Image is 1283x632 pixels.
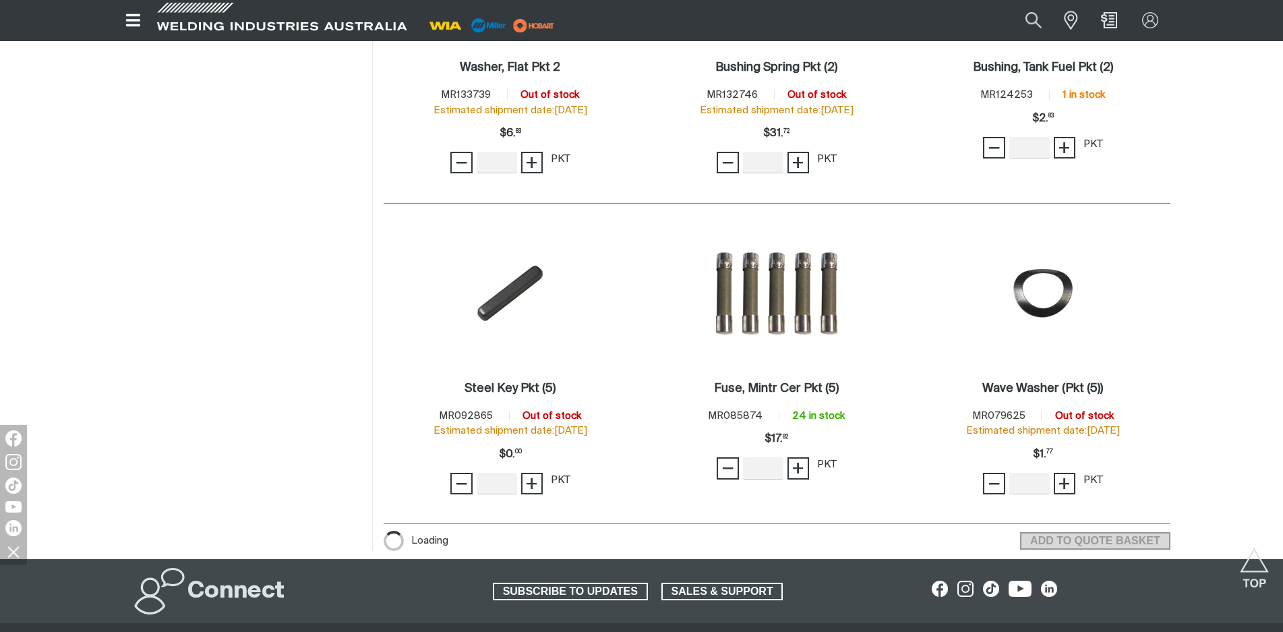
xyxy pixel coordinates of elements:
[525,472,538,495] span: +
[1033,441,1053,468] span: $1.
[499,441,522,468] span: $0.
[509,20,558,30] a: miller
[500,120,521,147] span: $6.
[973,60,1113,76] a: Bushing, Tank Fuel Pkt (2)
[705,221,849,366] img: Fuse, Mintr Cer Pkt (5)
[982,382,1103,395] h2: Wave Washer (Pkt (5))
[460,61,560,74] h2: Washer, Flat Pkt 2
[817,457,837,473] div: PKT
[1083,473,1103,488] div: PKT
[783,129,789,134] sup: 72
[1046,449,1053,455] sup: 77
[1083,137,1103,152] div: PKT
[493,583,648,600] a: SUBSCRIBE TO UPDATES
[994,5,1056,36] input: Product name or item number...
[499,441,522,468] div: Price
[515,449,522,455] sup: 00
[5,454,22,470] img: Instagram
[551,152,570,167] div: PKT
[721,151,734,174] span: −
[1032,105,1054,132] div: Price
[455,472,468,495] span: −
[972,411,1025,421] span: MR079625
[966,426,1120,436] span: Estimated shipment date: [DATE]
[763,120,789,147] div: Price
[792,151,804,174] span: +
[439,411,493,421] span: MR092865
[982,381,1103,397] a: Wave Washer (Pkt (5))
[520,90,579,100] span: Out of stock
[763,120,789,147] span: $31.
[783,434,788,440] sup: 82
[465,381,556,397] a: Steel Key Pkt (5)
[525,151,538,174] span: +
[2,540,25,563] img: hide socials
[700,105,854,115] span: Estimated shipment date: [DATE]
[1048,113,1054,119] sup: 83
[765,426,788,453] span: $17.
[1058,136,1071,159] span: +
[715,60,837,76] a: Bushing Spring Pkt (2)
[516,129,521,134] sup: 83
[551,473,570,488] div: PKT
[988,136,1001,159] span: −
[714,381,839,397] a: Fuse, Mintr Cer Pkt (5)
[792,411,845,421] span: 24 in stock
[663,583,782,600] span: SALES & SUPPORT
[1033,441,1053,468] div: Price
[465,382,556,395] h2: Steel Key Pkt (5)
[1011,5,1056,36] button: Search products
[5,430,22,447] img: Facebook
[460,60,560,76] a: Washer, Flat Pkt 2
[817,152,837,167] div: PKT
[434,105,587,115] span: Estimated shipment date: [DATE]
[441,90,491,100] span: MR133739
[1020,532,1170,550] button: Add selected products to the shopping cart
[1063,90,1105,100] span: 1 in stock
[973,61,1113,74] h2: Bushing, Tank Fuel Pkt (2)
[187,577,285,606] h2: Connect
[509,16,558,36] img: miller
[1032,105,1054,132] span: $2.
[523,411,581,421] span: Out of stock
[708,411,763,421] span: MR085874
[1021,532,1168,550] span: ADD TO QUOTE BASKET
[5,501,22,513] img: YouTube
[714,382,839,395] h2: Fuse, Mintr Cer Pkt (5)
[1058,472,1071,495] span: +
[792,457,804,480] span: +
[5,520,22,536] img: LinkedIn
[971,221,1115,366] img: Wave Washer (Pkt (5))
[787,90,846,100] span: Out of stock
[500,120,521,147] div: Price
[765,426,788,453] div: Price
[661,583,783,600] a: SALES & SUPPORT
[411,531,448,551] span: Loading
[715,61,837,74] h2: Bushing Spring Pkt (2)
[707,90,758,100] span: MR132746
[1098,12,1120,28] a: Shopping cart (0 product(s))
[1239,548,1270,578] button: Scroll to top
[1055,411,1114,421] span: Out of stock
[434,426,587,436] span: Estimated shipment date: [DATE]
[1020,528,1170,550] section: Add to cart control
[455,151,468,174] span: −
[494,583,647,600] span: SUBSCRIBE TO UPDATES
[438,221,583,366] img: Steel Key Pkt (5)
[721,457,734,480] span: −
[988,472,1001,495] span: −
[980,90,1033,100] span: MR124253
[5,478,22,494] img: TikTok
